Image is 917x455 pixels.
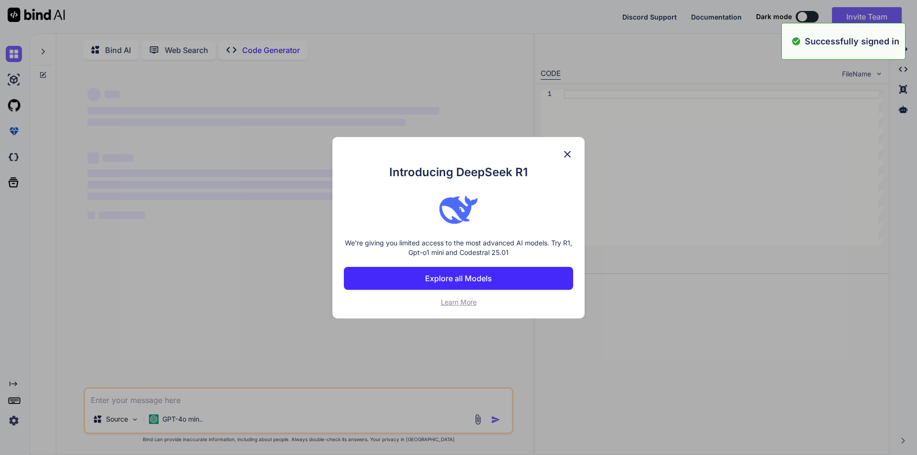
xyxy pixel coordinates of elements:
button: Explore all Models [344,267,573,290]
p: We're giving you limited access to the most advanced AI models. Try R1, Gpt-o1 mini and Codestral... [344,238,573,257]
p: Successfully signed in [805,35,899,48]
span: Learn More [441,298,477,306]
p: Explore all Models [425,273,492,284]
h1: Introducing DeepSeek R1 [344,164,573,181]
img: bind logo [439,190,478,229]
img: close [562,148,573,160]
img: alert [791,35,801,48]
